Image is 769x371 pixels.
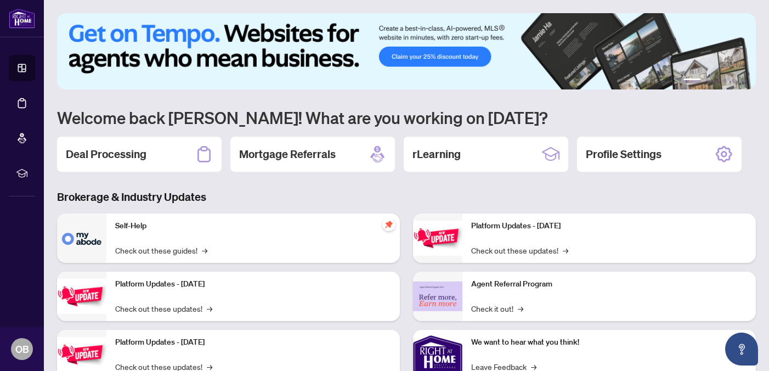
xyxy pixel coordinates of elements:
p: Platform Updates - [DATE] [115,278,391,290]
p: We want to hear what you think! [471,336,747,348]
span: → [207,302,212,314]
p: Platform Updates - [DATE] [115,336,391,348]
h2: Profile Settings [586,147,661,162]
button: 1 [683,78,701,83]
p: Self-Help [115,220,391,232]
button: 4 [723,78,727,83]
h3: Brokerage & Industry Updates [57,189,756,205]
span: → [202,244,207,256]
img: Platform Updates - June 23, 2025 [413,221,462,255]
img: Slide 0 [57,13,756,89]
p: Platform Updates - [DATE] [471,220,747,232]
img: Agent Referral Program [413,282,462,312]
button: 6 [740,78,745,83]
span: OB [15,341,29,357]
button: Open asap [725,333,758,366]
img: logo [9,8,35,29]
button: 2 [705,78,710,83]
a: Check out these guides!→ [115,244,207,256]
h2: rLearning [412,147,461,162]
img: Platform Updates - September 16, 2025 [57,279,106,313]
span: pushpin [382,218,395,231]
h2: Deal Processing [66,147,146,162]
a: Check out these updates!→ [115,302,212,314]
a: Check out these updates!→ [471,244,568,256]
span: → [563,244,568,256]
button: 5 [732,78,736,83]
button: 3 [714,78,719,83]
img: Self-Help [57,213,106,263]
span: → [518,302,523,314]
h1: Welcome back [PERSON_NAME]! What are you working on [DATE]? [57,107,756,128]
h2: Mortgage Referrals [239,147,336,162]
p: Agent Referral Program [471,278,747,290]
a: Check it out!→ [471,302,523,314]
